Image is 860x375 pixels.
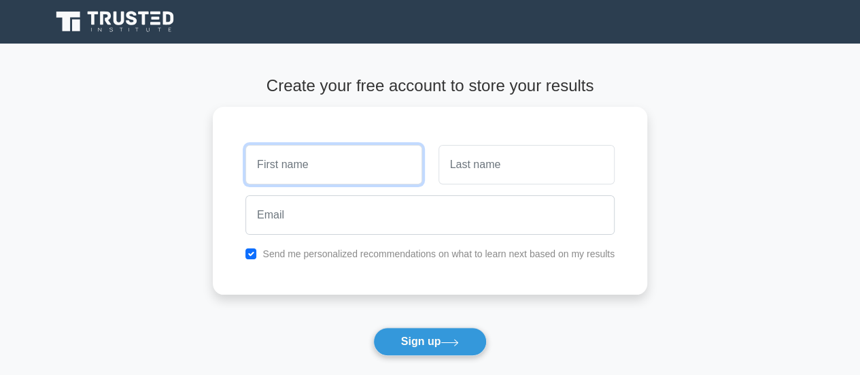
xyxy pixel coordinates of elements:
h4: Create your free account to store your results [213,76,647,96]
input: Email [245,195,615,235]
label: Send me personalized recommendations on what to learn next based on my results [262,248,615,259]
input: Last name [438,145,615,184]
input: First name [245,145,422,184]
button: Sign up [373,327,487,356]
